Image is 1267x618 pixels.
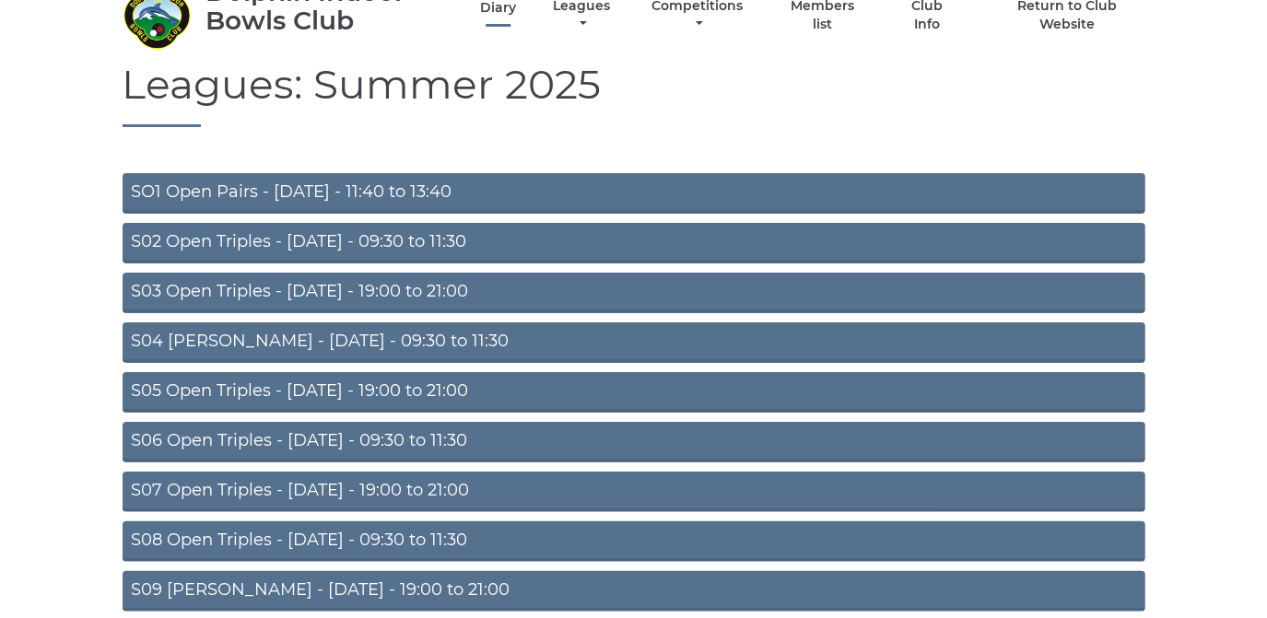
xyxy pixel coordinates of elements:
[123,472,1145,512] a: S07 Open Triples - [DATE] - 19:00 to 21:00
[123,571,1145,612] a: S09 [PERSON_NAME] - [DATE] - 19:00 to 21:00
[123,273,1145,313] a: S03 Open Triples - [DATE] - 19:00 to 21:00
[123,372,1145,413] a: S05 Open Triples - [DATE] - 19:00 to 21:00
[123,62,1145,127] h1: Leagues: Summer 2025
[123,322,1145,363] a: S04 [PERSON_NAME] - [DATE] - 09:30 to 11:30
[123,521,1145,562] a: S08 Open Triples - [DATE] - 09:30 to 11:30
[123,422,1145,462] a: S06 Open Triples - [DATE] - 09:30 to 11:30
[123,223,1145,263] a: S02 Open Triples - [DATE] - 09:30 to 11:30
[123,173,1145,214] a: SO1 Open Pairs - [DATE] - 11:40 to 13:40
